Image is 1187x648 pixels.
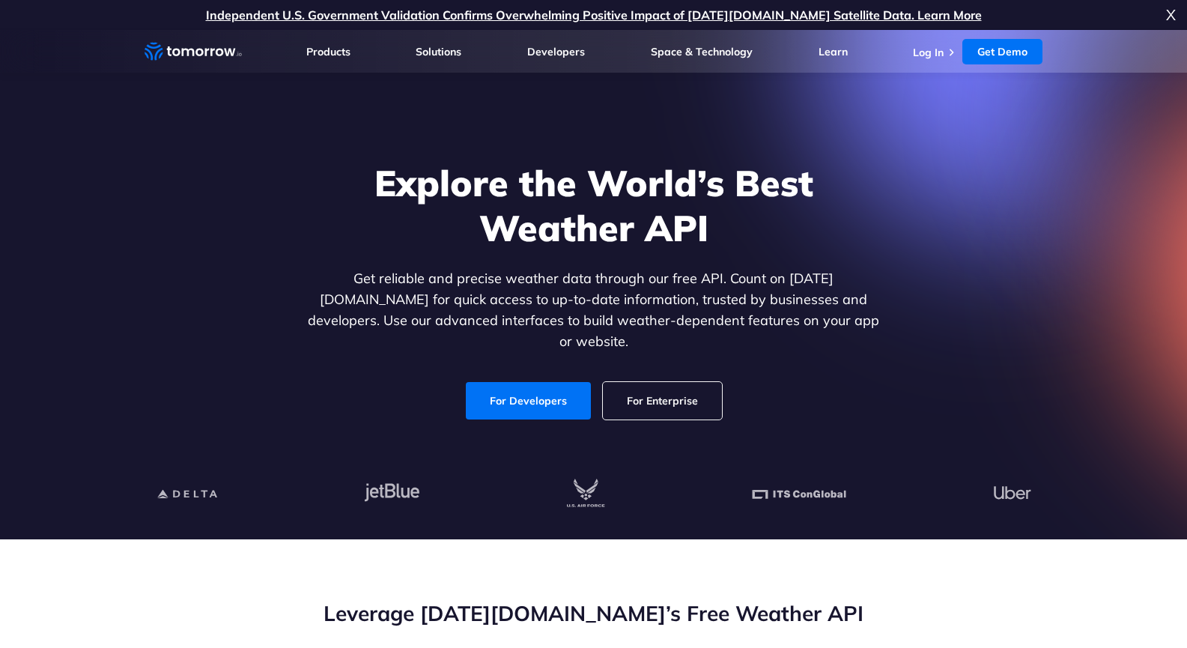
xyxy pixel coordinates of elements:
a: Independent U.S. Government Validation Confirms Overwhelming Positive Impact of [DATE][DOMAIN_NAM... [206,7,982,22]
a: For Enterprise [603,382,722,420]
p: Get reliable and precise weather data through our free API. Count on [DATE][DOMAIN_NAME] for quic... [305,268,883,352]
a: Space & Technology [651,45,753,58]
a: Get Demo [962,39,1042,64]
a: Home link [145,40,242,63]
a: Learn [819,45,848,58]
h1: Explore the World’s Best Weather API [305,160,883,250]
a: For Developers [466,382,591,420]
a: Solutions [416,45,461,58]
a: Products [306,45,350,58]
a: Log In [913,46,944,59]
h2: Leverage [DATE][DOMAIN_NAME]’s Free Weather API [145,599,1043,628]
a: Developers [527,45,585,58]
